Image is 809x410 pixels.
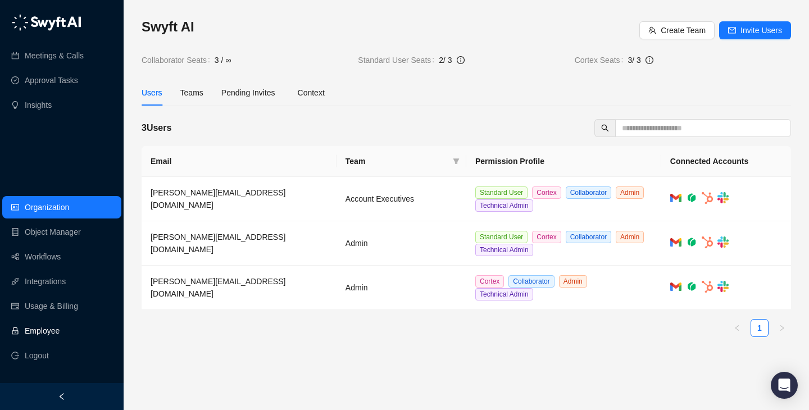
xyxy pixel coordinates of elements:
span: [PERSON_NAME][EMAIL_ADDRESS][DOMAIN_NAME] [151,233,285,254]
td: Account Executives [337,177,466,221]
div: Teams [180,86,203,99]
img: slack-Cn3INd-T.png [717,192,729,203]
span: filter [453,158,460,165]
h5: 3 Users [142,121,171,135]
img: gmail-BGivzU6t.png [670,194,681,202]
button: Create Team [639,21,715,39]
span: Cortex Seats [575,54,628,66]
img: grain-rgTwWAhv.png [686,281,697,292]
span: Collaborator [508,275,554,288]
th: Connected Accounts [661,146,791,177]
img: hubspot-DkpyWjJb.png [702,236,713,248]
span: Pending Invites [221,88,275,97]
span: Standard User [475,231,528,243]
span: mail [728,26,736,34]
span: Collaborator [566,231,611,243]
img: hubspot-DkpyWjJb.png [702,281,713,293]
span: Cortex [532,231,561,243]
img: logo-05li4sbe.png [11,14,81,31]
img: slack-Cn3INd-T.png [717,236,729,248]
span: 3 / 3 [628,56,640,65]
span: filter [451,153,462,170]
span: Logout [25,344,49,367]
a: Employee [25,320,60,342]
span: Cortex [532,186,561,199]
li: Next Page [773,319,791,337]
span: Cortex [475,275,504,288]
td: Admin [337,221,466,266]
a: Usage & Billing [25,295,78,317]
span: search [601,124,609,132]
img: hubspot-DkpyWjJb.png [702,192,713,204]
span: Create Team [661,24,706,37]
span: Admin [559,275,587,288]
span: Standard User Seats [358,54,439,66]
h3: Swyft AI [142,18,639,36]
a: 1 [751,320,768,336]
span: team [648,26,656,34]
li: Previous Page [728,319,746,337]
div: Context [298,86,325,99]
img: gmail-BGivzU6t.png [670,238,681,247]
th: Permission Profile [466,146,661,177]
span: 3 / ∞ [215,54,231,66]
a: Meetings & Calls [25,44,84,67]
span: [PERSON_NAME][EMAIL_ADDRESS][DOMAIN_NAME] [151,277,285,298]
div: Open Intercom Messenger [771,372,798,399]
span: logout [11,352,19,359]
th: Email [142,146,337,177]
span: Technical Admin [475,199,533,212]
span: Technical Admin [475,288,533,300]
span: Team [346,155,448,167]
button: left [728,319,746,337]
button: right [773,319,791,337]
a: Object Manager [25,221,81,243]
li: 1 [751,319,769,337]
span: Invite Users [740,24,782,37]
span: Admin [616,231,644,243]
span: left [734,325,740,331]
span: 2 / 3 [439,56,452,65]
span: left [58,393,66,400]
div: Users [142,86,162,99]
a: Approval Tasks [25,69,78,92]
img: slack-Cn3INd-T.png [717,281,729,292]
a: Integrations [25,270,66,293]
span: Collaborator Seats [142,54,215,66]
span: Collaborator [566,186,611,199]
img: gmail-BGivzU6t.png [670,283,681,291]
td: Admin [337,266,466,310]
span: info-circle [646,56,653,64]
span: info-circle [457,56,465,64]
a: Insights [25,94,52,116]
span: [PERSON_NAME][EMAIL_ADDRESS][DOMAIN_NAME] [151,188,285,209]
img: grain-rgTwWAhv.png [686,236,697,248]
img: grain-rgTwWAhv.png [686,192,697,203]
span: Standard User [475,186,528,199]
span: Technical Admin [475,244,533,256]
button: Invite Users [719,21,791,39]
a: Organization [25,196,69,218]
span: right [779,325,785,331]
a: Workflows [25,245,61,268]
span: Admin [616,186,644,199]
